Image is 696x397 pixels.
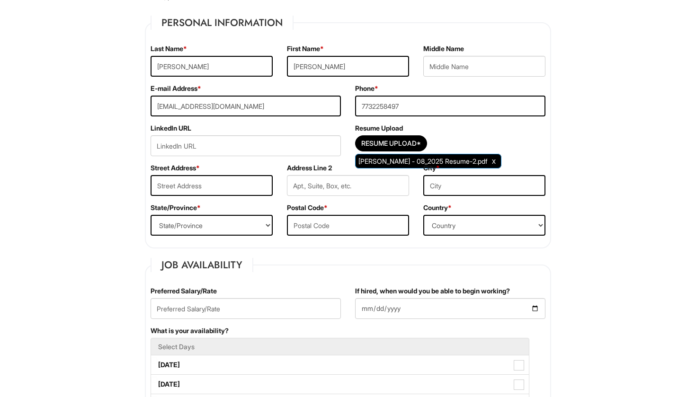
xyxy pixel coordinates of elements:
label: State/Province [151,203,201,212]
label: Street Address [151,163,200,173]
input: Preferred Salary/Rate [151,298,341,319]
legend: Job Availability [151,258,253,272]
input: First Name [287,56,409,77]
label: What is your availability? [151,326,229,335]
label: Postal Code [287,203,328,212]
input: LinkedIn URL [151,135,341,156]
label: Country [423,203,452,212]
label: [DATE] [151,355,529,374]
a: Clear Uploaded File [490,155,498,168]
input: Middle Name [423,56,545,77]
label: Preferred Salary/Rate [151,286,217,296]
label: Address Line 2 [287,163,332,173]
label: E-mail Address [151,84,201,93]
label: Middle Name [423,44,464,53]
label: Last Name [151,44,187,53]
span: [PERSON_NAME] - 08_2025 Resume-2.pdf [358,157,487,165]
input: E-mail Address [151,96,341,116]
label: [DATE] [151,375,529,394]
label: City [423,163,440,173]
label: Resume Upload [355,124,403,133]
input: Postal Code [287,215,409,236]
select: Country [423,215,545,236]
select: State/Province [151,215,273,236]
h5: Select Days [158,343,522,350]
legend: Personal Information [151,16,294,30]
button: Resume Upload*Resume Upload* [355,135,427,151]
input: Phone [355,96,545,116]
label: First Name [287,44,324,53]
label: Phone [355,84,378,93]
input: City [423,175,545,196]
input: Last Name [151,56,273,77]
label: If hired, when would you be able to begin working? [355,286,510,296]
input: Street Address [151,175,273,196]
input: Apt., Suite, Box, etc. [287,175,409,196]
label: LinkedIn URL [151,124,191,133]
